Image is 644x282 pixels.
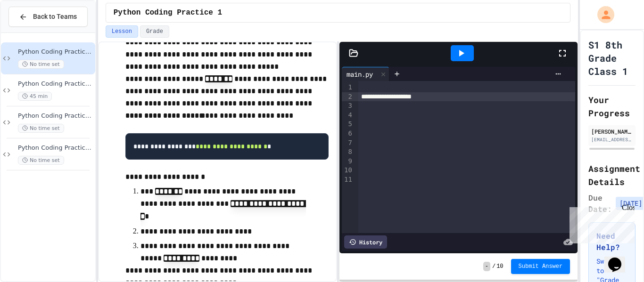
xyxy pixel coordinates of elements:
span: Python Coding Practice 2 [18,80,93,88]
span: Python Coding Practice 3 [18,112,93,120]
h2: Your Progress [588,93,636,120]
div: 3 [342,101,354,111]
div: 7 [342,138,354,148]
div: [EMAIL_ADDRESS][DOMAIN_NAME] [591,136,633,143]
span: Submit Answer [519,263,563,270]
div: 4 [342,111,354,120]
span: Python Coding Practice 1 [18,48,93,56]
span: Back to Teams [33,12,77,22]
div: 8 [342,147,354,157]
div: Chat with us now!Close [4,4,65,60]
span: No time set [18,124,64,133]
div: main.py [342,67,389,81]
div: [PERSON_NAME] [591,127,633,136]
span: Due Date: [588,192,612,215]
div: History [344,235,387,249]
button: Lesson [106,25,138,38]
span: 10 [496,263,503,270]
iframe: chat widget [604,244,635,273]
div: 9 [342,157,354,166]
span: 45 min [18,92,52,101]
span: No time set [18,60,64,69]
span: Python Coding Practice 4 [18,144,93,152]
button: Grade [140,25,169,38]
button: Back to Teams [8,7,88,27]
button: Submit Answer [511,259,570,274]
div: 2 [342,92,354,102]
div: 1 [342,83,354,92]
span: No time set [18,156,64,165]
div: 10 [342,166,354,175]
span: - [483,262,490,271]
div: My Account [587,4,617,25]
div: 11 [342,175,354,185]
span: / [492,263,495,270]
h1: S1 8th Grade Class 1 [588,38,636,78]
iframe: chat widget [566,203,635,243]
h2: Assignment Details [588,162,636,188]
div: 5 [342,120,354,129]
div: main.py [342,69,378,79]
span: Python Coding Practice 1 [114,7,222,18]
div: 6 [342,129,354,138]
